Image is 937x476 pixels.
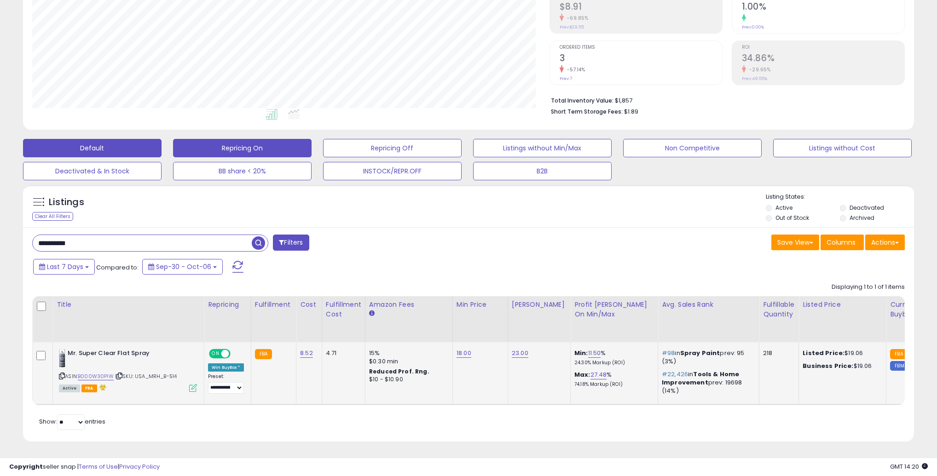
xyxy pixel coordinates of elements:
div: Repricing [208,300,247,310]
b: Max: [574,370,590,379]
a: Terms of Use [79,462,118,471]
p: 24.30% Markup (ROI) [574,360,651,366]
b: Business Price: [803,361,853,370]
label: Active [775,204,792,212]
a: 27.48 [590,370,607,379]
span: OFF [229,350,244,357]
span: Ordered Items [560,45,722,50]
a: 11.50 [588,349,601,358]
h2: 1.00% [742,1,904,14]
h5: Listings [49,196,84,209]
span: ON [210,350,221,357]
button: Repricing Off [323,139,462,157]
h2: 34.86% [742,53,904,65]
span: Sep-30 - Oct-06 [156,262,211,271]
small: -29.65% [746,66,771,73]
small: -57.14% [564,66,585,73]
span: $1.89 [624,107,638,116]
b: Mr. Super Clear Flat Spray [68,349,179,360]
button: Non Competitive [623,139,762,157]
button: B2B [473,162,612,180]
div: Win BuyBox * [208,363,244,372]
a: B000W30PIW [78,373,114,380]
div: Min Price [457,300,504,310]
span: Tools & Home Improvement [662,370,739,387]
div: Cost [300,300,318,310]
img: 41a1Kn02TbL._SL40_.jpg [59,349,65,367]
a: 23.00 [512,349,528,358]
div: Listed Price [803,300,882,310]
b: Short Term Storage Fees: [551,108,623,115]
div: % [574,371,651,388]
small: Prev: 49.55% [742,76,767,81]
h2: 3 [560,53,722,65]
button: Listings without Cost [773,139,912,157]
b: Total Inventory Value: [551,97,613,104]
div: Profit [PERSON_NAME] on Min/Max [574,300,654,319]
div: $10 - $10.90 [369,376,445,384]
small: FBA [890,349,907,359]
span: 2025-10-14 14:20 GMT [890,462,928,471]
button: Default [23,139,162,157]
div: Title [57,300,200,310]
label: Deactivated [850,204,884,212]
span: All listings currently available for purchase on Amazon [59,384,80,392]
p: in prev: 95 (3%) [662,349,752,366]
b: Min: [574,349,588,357]
span: Columns [827,238,856,247]
label: Archived [850,214,874,222]
span: Spray Paint [680,349,720,357]
div: $0.30 min [369,357,445,366]
span: Show: entries [39,417,105,426]
div: ASIN: [59,349,197,391]
button: Filters [273,235,309,251]
div: seller snap | | [9,463,160,471]
a: 18.00 [457,349,471,358]
span: ROI [742,45,904,50]
span: #22,426 [662,370,688,379]
button: Repricing On [173,139,312,157]
th: The percentage added to the cost of goods (COGS) that forms the calculator for Min & Max prices. [571,296,658,342]
strong: Copyright [9,462,43,471]
div: 4.71 [326,349,358,357]
button: Sep-30 - Oct-06 [142,259,223,275]
button: Deactivated & In Stock [23,162,162,180]
div: 15% [369,349,445,357]
span: Compared to: [96,263,139,272]
button: Save View [771,235,819,250]
div: [PERSON_NAME] [512,300,567,310]
p: in prev: 19698 (14%) [662,370,752,396]
div: $19.06 [803,349,879,357]
button: INSTOCK/REPR.OFF [323,162,462,180]
p: Listing States: [766,193,914,201]
div: Fulfillable Quantity [763,300,795,319]
div: Clear All Filters [32,212,73,221]
div: 218 [763,349,792,357]
div: Fulfillment Cost [326,300,361,319]
a: 8.52 [300,349,313,358]
span: FBA [81,384,97,392]
p: 74.18% Markup (ROI) [574,381,651,388]
small: FBM [890,361,908,371]
b: Listed Price: [803,349,844,357]
h2: $8.91 [560,1,722,14]
small: Amazon Fees. [369,310,375,318]
div: $19.06 [803,362,879,370]
div: Displaying 1 to 1 of 1 items [832,283,905,292]
span: #98 [662,349,675,357]
span: Last 7 Days [47,262,83,271]
div: Fulfillment [255,300,292,310]
label: Out of Stock [775,214,809,222]
button: Listings without Min/Max [473,139,612,157]
small: Prev: 0.00% [742,24,764,30]
span: | SKU: USA_MRH_B-514 [115,373,177,380]
div: Avg. Sales Rank [662,300,755,310]
div: % [574,349,651,366]
i: hazardous material [97,384,107,390]
b: Reduced Prof. Rng. [369,367,429,375]
div: Preset: [208,373,244,394]
button: Actions [865,235,905,250]
button: Columns [821,235,864,250]
small: FBA [255,349,272,359]
small: Prev: 7 [560,76,572,81]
